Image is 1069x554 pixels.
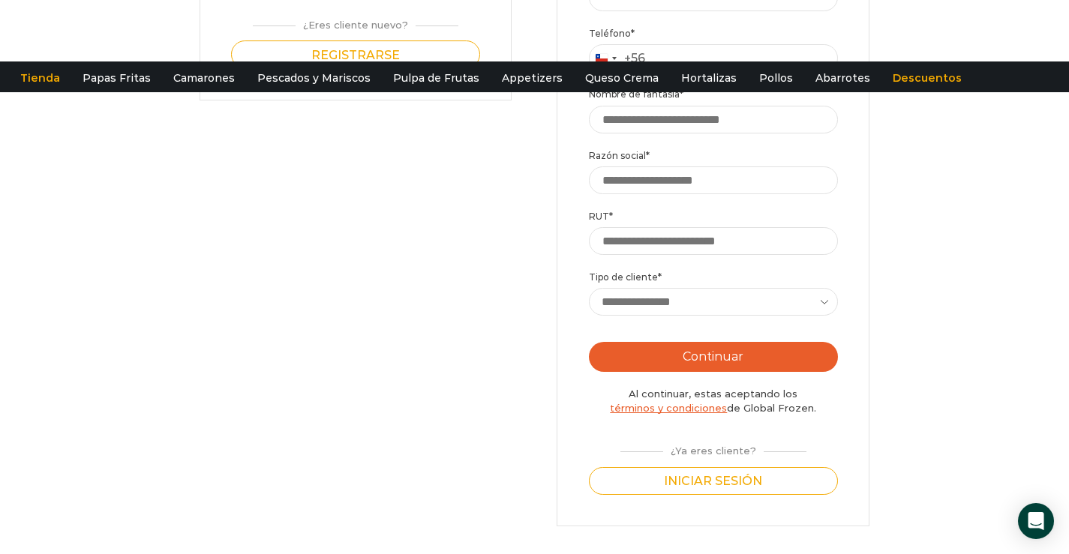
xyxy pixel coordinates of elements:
div: +56 [624,49,645,68]
a: Papas Fritas [75,64,158,92]
button: Iniciar sesión [589,467,838,495]
a: Hortalizas [674,64,744,92]
a: Queso Crema [578,64,666,92]
label: Nombre de fantasía [589,87,838,101]
a: Pescados y Mariscos [250,64,378,92]
a: Pollos [752,64,800,92]
div: ¿Ya eres cliente? [613,439,814,458]
a: Pulpa de Frutas [386,64,487,92]
a: Tienda [13,64,68,92]
div: Al continuar, estas aceptando los de Global Frozen. [589,387,838,415]
div: Open Intercom Messenger [1018,503,1054,539]
a: Appetizers [494,64,570,92]
button: Continuar [589,342,838,372]
a: Camarones [166,64,242,92]
label: Tipo de cliente [589,270,838,284]
a: Abarrotes [808,64,878,92]
a: Descuentos [885,64,969,92]
a: términos y condiciones [610,402,727,414]
label: Razón social [589,148,838,163]
button: Registrarse [231,40,480,68]
label: RUT [589,209,838,223]
div: ¿Eres cliente nuevo? [245,13,466,32]
button: Selected country [590,45,645,71]
label: Teléfono [589,26,838,40]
